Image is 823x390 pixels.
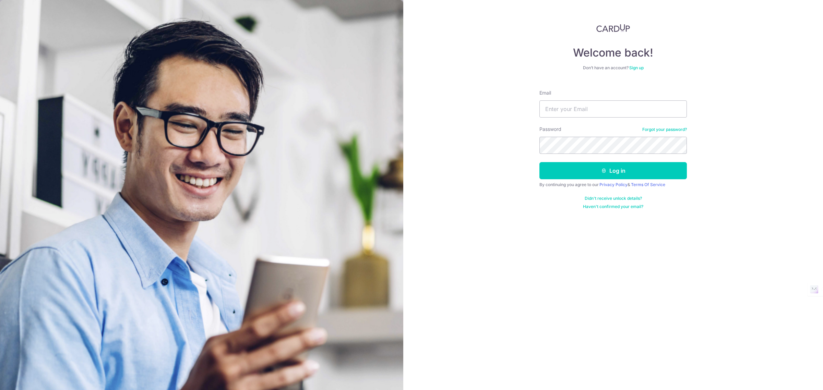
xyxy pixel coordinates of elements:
[631,182,665,187] a: Terms Of Service
[596,24,630,32] img: CardUp Logo
[599,182,628,187] a: Privacy Policy
[583,204,643,209] a: Haven't confirmed your email?
[642,127,687,132] a: Forgot your password?
[539,46,687,60] h4: Welcome back!
[539,162,687,179] button: Log in
[629,65,644,70] a: Sign up
[539,100,687,118] input: Enter your Email
[539,65,687,71] div: Don’t have an account?
[539,89,551,96] label: Email
[539,126,561,133] label: Password
[585,196,642,201] a: Didn't receive unlock details?
[539,182,687,187] div: By continuing you agree to our &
